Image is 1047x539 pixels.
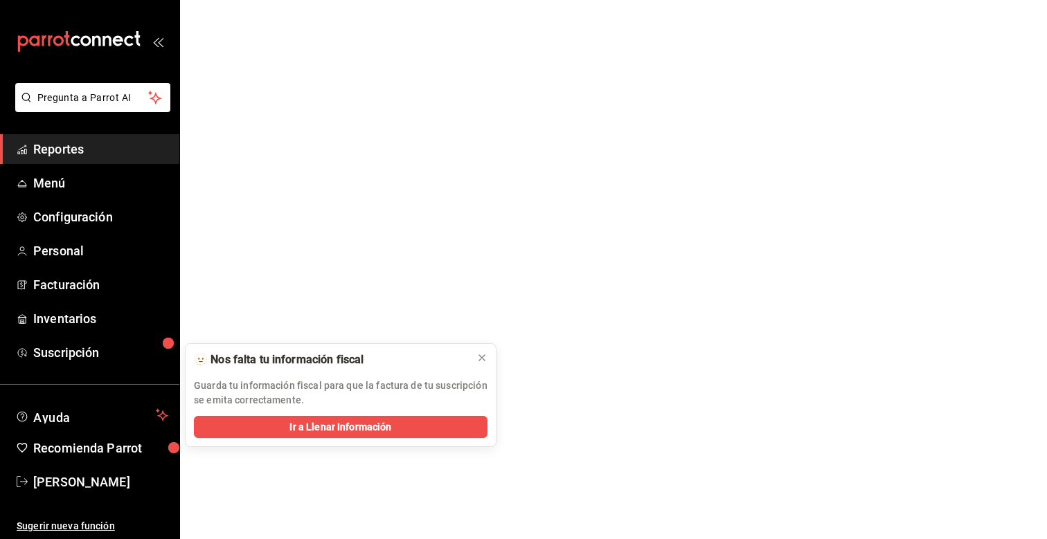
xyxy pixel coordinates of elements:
span: [PERSON_NAME] [33,473,168,491]
button: Ir a Llenar Información [194,416,487,438]
span: Menú [33,174,168,192]
p: Guarda tu información fiscal para que la factura de tu suscripción se emita correctamente. [194,378,487,408]
span: Facturación [33,275,168,294]
span: Pregunta a Parrot AI [37,91,149,105]
span: Inventarios [33,309,168,328]
span: Configuración [33,208,168,226]
span: Ayuda [33,407,150,423]
span: Suscripción [33,343,168,362]
button: Pregunta a Parrot AI [15,83,170,112]
span: Personal [33,241,168,260]
button: open_drawer_menu [152,36,163,47]
span: Recomienda Parrot [33,439,168,457]
a: Pregunta a Parrot AI [10,100,170,115]
span: Sugerir nueva función [17,519,168,533]
span: Reportes [33,140,168,158]
div: 🫥 Nos falta tu información fiscal [194,352,465,367]
span: Ir a Llenar Información [289,420,391,435]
